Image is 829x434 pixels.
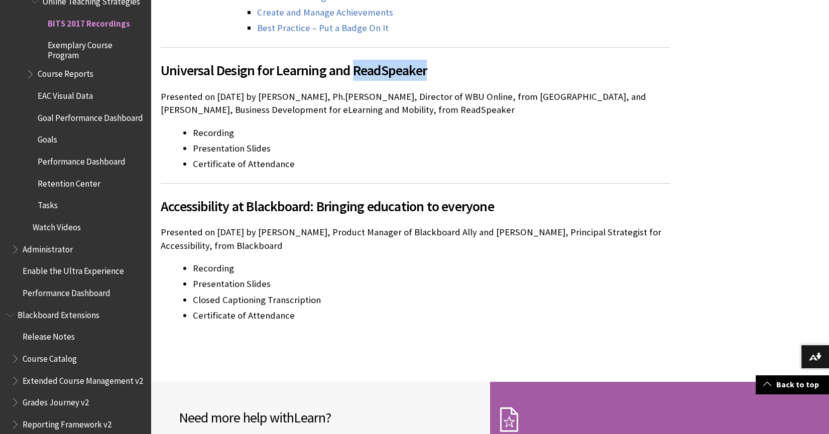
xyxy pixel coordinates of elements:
[23,241,73,254] span: Administrator
[38,131,57,145] span: Goals
[161,90,670,116] p: Presented on [DATE] by [PERSON_NAME], Ph.[PERSON_NAME], Director of WBU Online, from [GEOGRAPHIC_...
[193,293,670,307] li: Closed Captioning Transcription
[161,60,670,81] span: Universal Design for Learning and ReadSpeaker
[193,126,670,140] li: Recording
[257,22,389,34] a: Best Practice – Put a Badge On It
[38,87,93,101] span: EAC Visual Data
[38,66,93,79] span: Course Reports
[161,196,670,217] span: Accessibility at Blackboard: Bringing education to everyone
[500,407,518,432] img: Subscription Icon
[179,407,480,428] h2: Need more help with ?
[23,372,143,386] span: Extended Course Management v2
[38,197,58,211] span: Tasks
[23,416,111,429] span: Reporting Framework v2
[38,175,100,189] span: Retention Center
[48,37,144,61] span: Exemplary Course Program
[23,284,110,298] span: Performance Dashboard
[23,263,124,276] span: Enable the Ultra Experience
[23,350,77,364] span: Course Catalog
[193,261,670,275] li: Recording
[193,309,670,323] li: Certificate of Attendance
[193,157,670,171] li: Certificate of Attendance
[193,141,670,156] li: Presentation Slides
[161,226,670,252] p: Presented on [DATE] by [PERSON_NAME], Product Manager of Blackboard Ally and [PERSON_NAME], Princ...
[23,329,75,342] span: Release Notes
[257,7,393,19] a: Create and Manage Achievements
[38,109,143,123] span: Goal Performance Dashboard
[38,153,126,167] span: Performance Dashboard
[294,408,325,426] span: Learn
[33,219,81,232] span: Watch Videos
[193,277,670,291] li: Presentation Slides
[23,394,89,407] span: Grades Journey v2
[48,15,130,29] span: BITS 2017 Recordings
[18,307,99,320] span: Blackboard Extensions
[756,375,829,394] a: Back to top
